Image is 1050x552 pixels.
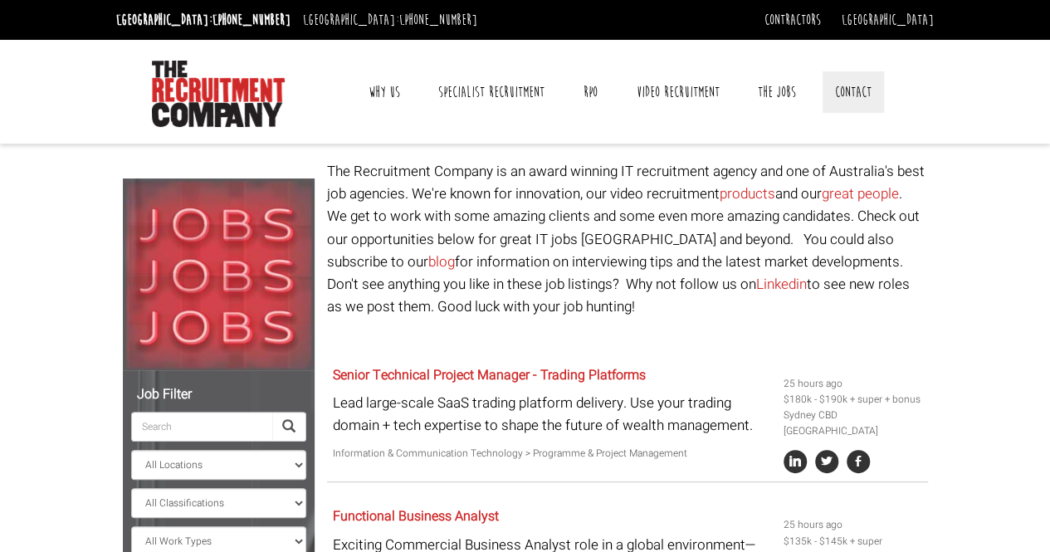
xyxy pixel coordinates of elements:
[212,11,291,29] a: [PHONE_NUMBER]
[571,71,610,113] a: RPO
[356,71,413,113] a: Why Us
[822,183,899,204] a: great people
[333,365,646,385] a: Senior Technical Project Manager - Trading Platforms
[784,517,921,533] li: 25 hours ago
[333,506,499,526] a: Functional Business Analyst
[756,274,807,295] a: Linkedin
[333,392,771,437] p: Lead large-scale SaaS trading platform delivery. Use your trading domain + tech expertise to shap...
[784,534,921,550] li: $135k - $145k + super
[623,71,731,113] a: Video Recruitment
[842,11,934,29] a: [GEOGRAPHIC_DATA]
[131,412,272,442] input: Search
[745,71,808,113] a: The Jobs
[131,388,306,403] h5: Job Filter
[428,252,455,272] a: blog
[152,61,285,127] img: The Recruitment Company
[764,11,821,29] a: Contractors
[333,446,771,462] p: Information & Communication Technology > Programme & Project Management
[399,11,477,29] a: [PHONE_NUMBER]
[112,7,295,33] li: [GEOGRAPHIC_DATA]:
[327,160,928,318] p: The Recruitment Company is an award winning IT recruitment agency and one of Australia's best job...
[823,71,884,113] a: Contact
[784,376,921,392] li: 25 hours ago
[720,183,775,204] a: products
[784,392,921,408] li: $180k - $190k + super + bonus
[426,71,557,113] a: Specialist Recruitment
[299,7,481,33] li: [GEOGRAPHIC_DATA]:
[123,178,315,370] img: Jobs, Jobs, Jobs
[784,408,921,439] li: Sydney CBD [GEOGRAPHIC_DATA]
